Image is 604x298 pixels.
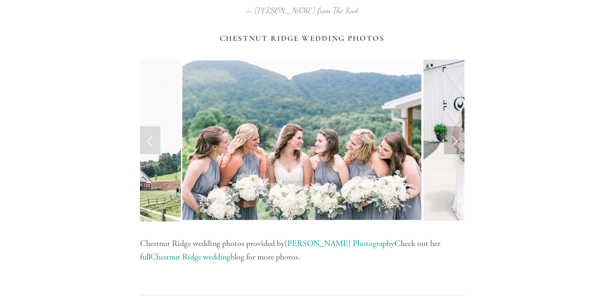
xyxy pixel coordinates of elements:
img: Chestnut-Ridge-Romantic-Wedding_0037.jpg [423,59,531,221]
a: [PERSON_NAME] Photography [285,238,394,249]
a: Chestnut Ridge wedding [150,252,230,262]
img: Chestnut-Ridge-Romantic-Wedding_0048.jpg [181,59,423,221]
h3: Chestnut Ridge Wedding Photos [140,34,464,43]
a: Previous Slide [140,126,160,154]
a: Next Slide [444,126,464,154]
p: Chestnut Ridge wedding photos provided by Check out her full blog for more photos. [140,237,464,264]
